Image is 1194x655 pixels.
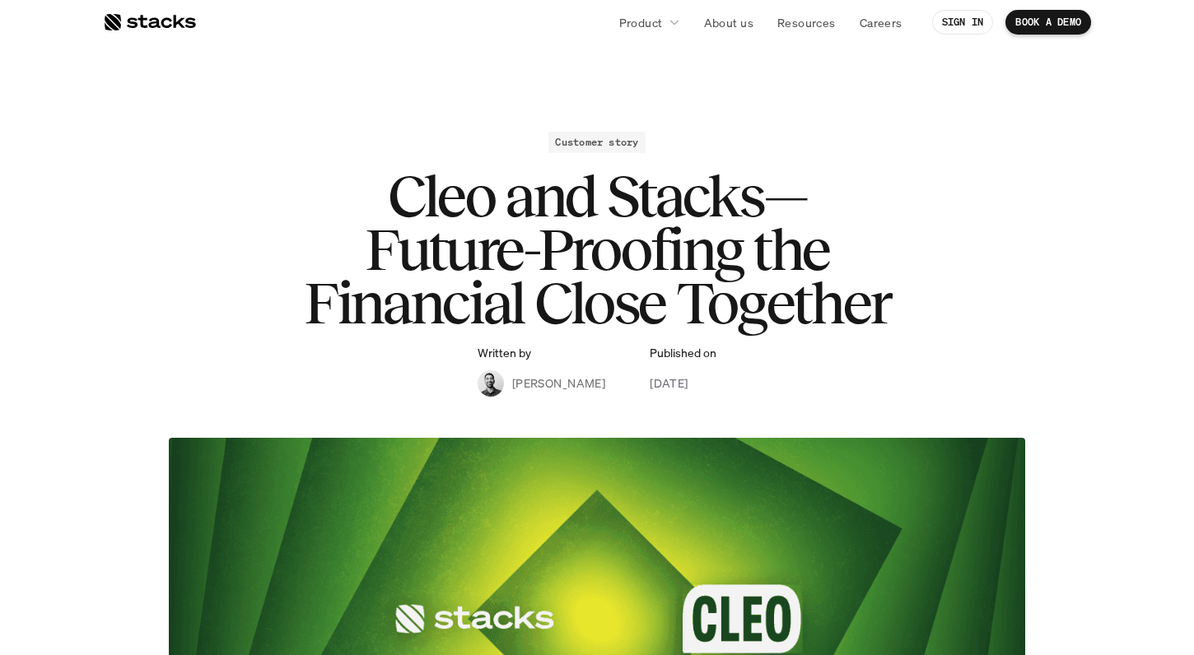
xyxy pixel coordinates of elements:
[555,137,638,148] h2: Customer story
[1015,16,1081,28] p: BOOK A DEMO
[777,14,836,31] p: Resources
[478,346,531,360] p: Written by
[1005,10,1091,35] a: BOOK A DEMO
[767,7,846,37] a: Resources
[619,14,663,31] p: Product
[268,170,926,329] h1: Cleo and Stacks—Future-Proofing the Financial Close Together
[932,10,994,35] a: SIGN IN
[694,7,763,37] a: About us
[650,374,688,392] p: [DATE]
[850,7,912,37] a: Careers
[860,14,902,31] p: Careers
[650,346,716,360] p: Published on
[942,16,984,28] p: SIGN IN
[512,374,605,392] p: [PERSON_NAME]
[704,14,753,31] p: About us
